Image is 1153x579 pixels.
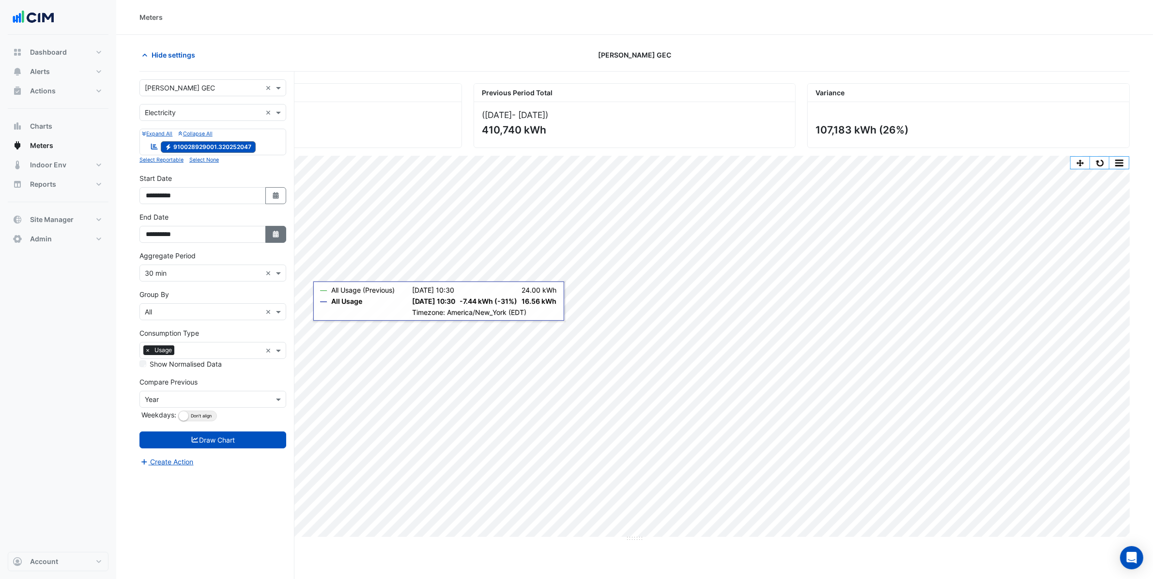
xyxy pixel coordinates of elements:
[13,160,22,170] app-icon: Indoor Env
[142,131,172,137] small: Expand All
[265,345,274,356] span: Clear
[30,234,52,244] span: Admin
[150,359,222,369] label: Show Normalised Data
[482,124,786,136] div: 410,740 kWh
[30,121,52,131] span: Charts
[8,210,108,229] button: Site Manager
[474,84,796,102] div: Previous Period Total
[8,62,108,81] button: Alerts
[808,84,1129,102] div: Variance
[272,192,280,200] fa-icon: Select Date
[139,410,176,420] label: Weekdays:
[140,84,461,102] div: Current Period Total
[143,345,152,355] span: ×
[139,328,199,338] label: Consumption Type
[152,50,195,60] span: Hide settings
[265,307,274,317] span: Clear
[30,557,58,566] span: Account
[30,141,53,150] span: Meters
[13,121,22,131] app-icon: Charts
[1071,157,1090,169] button: Pan
[189,155,219,164] button: Select None
[148,124,452,136] div: 517,922 kWh
[13,47,22,57] app-icon: Dashboard
[12,8,55,27] img: Company Logo
[139,12,163,22] div: Meters
[13,215,22,224] app-icon: Site Manager
[139,431,286,448] button: Draw Chart
[30,179,56,189] span: Reports
[30,47,67,57] span: Dashboard
[8,175,108,194] button: Reports
[13,234,22,244] app-icon: Admin
[8,117,108,136] button: Charts
[482,110,788,120] div: ([DATE] )
[13,67,22,76] app-icon: Alerts
[139,212,169,222] label: End Date
[8,155,108,175] button: Indoor Env
[139,251,196,261] label: Aggregate Period
[139,155,184,164] button: Select Reportable
[13,179,22,189] app-icon: Reports
[139,289,169,299] label: Group By
[8,43,108,62] button: Dashboard
[8,136,108,155] button: Meters
[8,229,108,249] button: Admin
[512,110,545,120] span: - [DATE]
[13,86,22,96] app-icon: Actions
[139,157,184,163] small: Select Reportable
[1090,157,1109,169] button: Reset
[152,345,174,355] span: Usage
[598,50,671,60] span: [PERSON_NAME] GEC
[265,83,274,93] span: Clear
[265,107,274,118] span: Clear
[30,215,74,224] span: Site Manager
[815,124,1120,136] div: 107,183 kWh (26%)
[161,141,256,153] span: Main Meter
[150,142,159,150] fa-icon: Reportable
[139,456,194,467] button: Create Action
[142,129,172,138] button: Expand All
[189,157,219,163] small: Select None
[13,141,22,150] app-icon: Meters
[139,173,172,183] label: Start Date
[272,230,280,238] fa-icon: Select Date
[148,110,454,120] div: ([DATE] )
[139,46,201,63] button: Hide settings
[30,86,56,96] span: Actions
[165,143,172,150] fa-icon: Electricity
[30,67,50,76] span: Alerts
[1120,546,1143,569] div: Open Intercom Messenger
[139,377,198,387] label: Compare Previous
[178,129,212,138] button: Collapse All
[8,81,108,101] button: Actions
[265,268,274,278] span: Clear
[30,160,66,170] span: Indoor Env
[1109,157,1129,169] button: More Options
[8,552,108,571] button: Account
[178,131,212,137] small: Collapse All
